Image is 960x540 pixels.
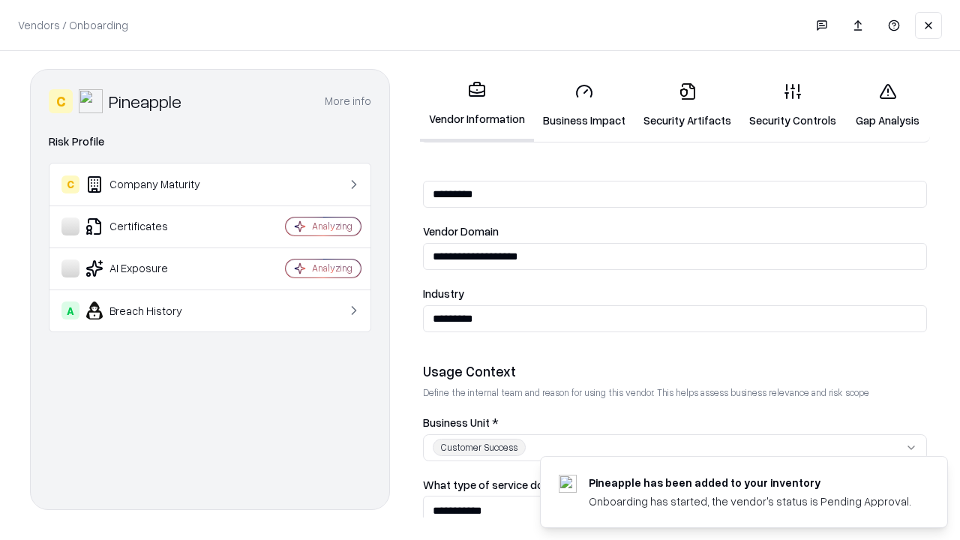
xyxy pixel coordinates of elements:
[49,133,371,151] div: Risk Profile
[423,434,927,461] button: Customer Success
[423,288,927,299] label: Industry
[61,175,241,193] div: Company Maturity
[423,226,927,237] label: Vendor Domain
[589,475,911,490] div: Pineapple has been added to your inventory
[433,439,526,456] div: Customer Success
[61,175,79,193] div: C
[312,262,352,274] div: Analyzing
[740,70,845,140] a: Security Controls
[325,88,371,115] button: More info
[634,70,740,140] a: Security Artifacts
[423,386,927,399] p: Define the internal team and reason for using this vendor. This helps assess business relevance a...
[312,220,352,232] div: Analyzing
[109,89,181,113] div: Pineapple
[423,479,927,490] label: What type of service does the vendor provide? *
[589,493,911,509] div: Onboarding has started, the vendor's status is Pending Approval.
[534,70,634,140] a: Business Impact
[49,89,73,113] div: C
[61,301,241,319] div: Breach History
[423,417,927,428] label: Business Unit *
[845,70,930,140] a: Gap Analysis
[18,17,128,33] p: Vendors / Onboarding
[79,89,103,113] img: Pineapple
[61,301,79,319] div: A
[61,259,241,277] div: AI Exposure
[420,69,534,142] a: Vendor Information
[61,217,241,235] div: Certificates
[423,362,927,380] div: Usage Context
[559,475,577,493] img: pineappleenergy.com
